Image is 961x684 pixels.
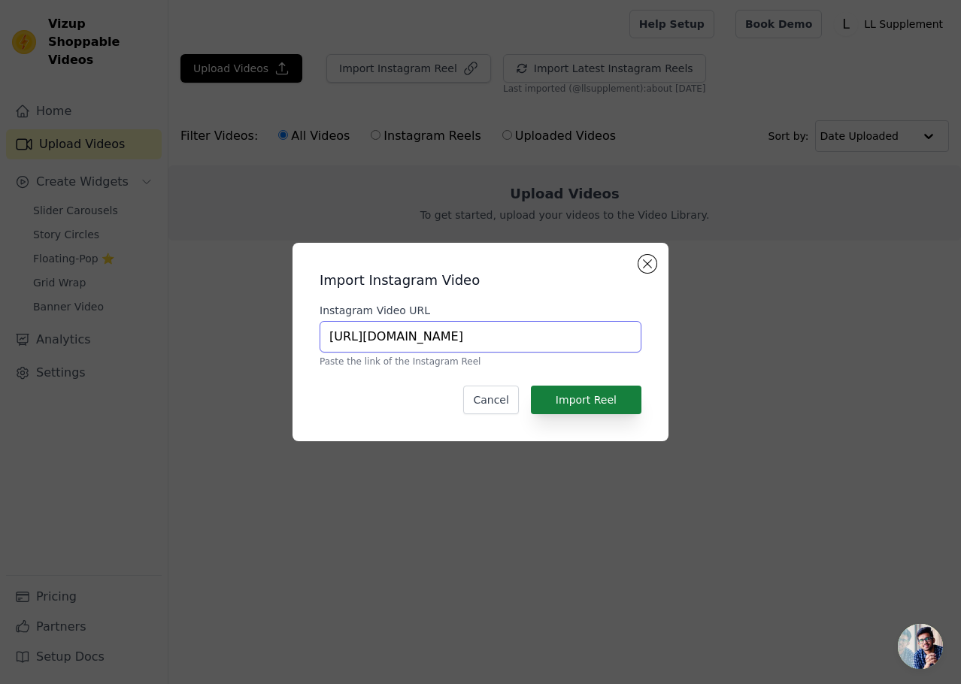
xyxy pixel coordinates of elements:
input: https://www.instagram.com/reel/ABC123/ [320,321,641,353]
button: Close modal [638,255,656,273]
label: Instagram Video URL [320,303,641,318]
button: Cancel [463,386,518,414]
p: Paste the link of the Instagram Reel [320,356,641,368]
button: Import Reel [531,386,641,414]
div: Open chat [898,624,943,669]
h2: Import Instagram Video [320,270,641,291]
